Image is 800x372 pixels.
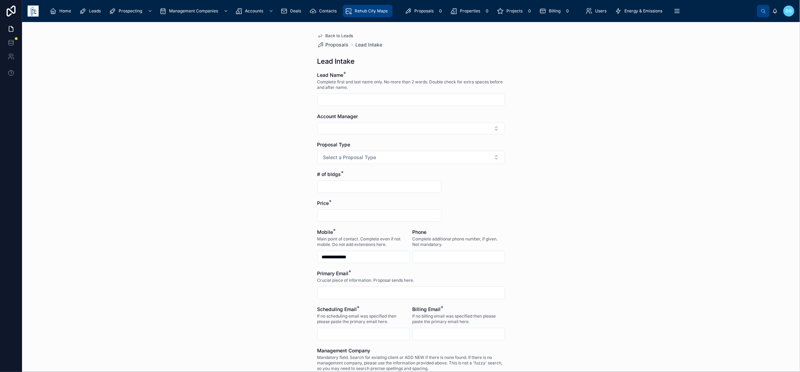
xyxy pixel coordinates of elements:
span: Proposals [326,41,349,48]
span: Proposals [414,8,434,14]
span: Lead Name [317,72,344,78]
a: Home [48,5,76,17]
span: Mobile [317,229,333,235]
a: Accounts [233,5,277,17]
h1: Lead Intake [317,56,355,66]
a: Energy & Emissions [613,5,668,17]
button: Select Button [317,123,505,134]
span: Billing Email [413,306,441,312]
div: scrollable content [44,3,757,19]
span: Projects [506,8,523,14]
span: Primary Email [317,270,349,276]
a: Prospecting [107,5,156,17]
span: Billing [549,8,561,14]
span: Deals [290,8,301,14]
span: Select a Proposal Type [323,154,376,161]
a: Lead Intake [356,41,383,48]
div: 0 [483,7,491,15]
a: Management Companies [157,5,232,17]
span: Prospecting [119,8,142,14]
span: Phone [413,229,427,235]
a: Contacts [307,5,342,17]
div: 0 [525,7,534,15]
a: Leads [77,5,106,17]
span: Home [59,8,71,14]
span: Proposal Type [317,142,350,147]
span: Management Company [317,348,371,353]
span: If no scheduling email was specified then please paste the primary email here. [317,313,410,324]
span: Complete additional phone number, if given. Not mandatory. [413,236,505,247]
a: Back to Leads [317,33,353,39]
span: # of bldgs [317,171,341,177]
button: Select Button [317,151,505,164]
span: If no billing email was specified then please paste the primary email here. [413,313,505,324]
a: Billing0 [537,5,574,17]
span: Scheduling Email [317,306,357,312]
span: Account Manager [317,113,358,119]
span: Management Companies [169,8,218,14]
a: Projects0 [495,5,536,17]
span: Price [317,200,329,206]
span: Contacts [319,8,337,14]
span: Complete first and last name only. No more than 2 words. Double check for extra spaces before and... [317,79,505,90]
img: App logo [28,6,39,17]
div: 0 [563,7,572,15]
a: Proposals [317,41,349,48]
a: Deals [278,5,306,17]
span: Rehub City Maps [355,8,388,14]
span: Mandatory field. Search for existing client or ADD NEW if there is none found. If there is no man... [317,355,505,371]
span: Properties [460,8,480,14]
span: Main point of contact. Complete even if not mobile. Do not add extensions here. [317,236,410,247]
a: Rehub City Maps [343,5,393,17]
span: Back to Leads [326,33,353,39]
span: Crucial piece of information. Proposal sends here. [317,278,414,283]
span: Users [595,8,607,14]
span: Energy & Emissions [625,8,663,14]
span: Accounts [245,8,263,14]
a: Properties0 [448,5,493,17]
span: DG [786,8,792,14]
span: Leads [89,8,101,14]
div: 0 [436,7,445,15]
a: Proposals0 [403,5,447,17]
a: Users [584,5,612,17]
